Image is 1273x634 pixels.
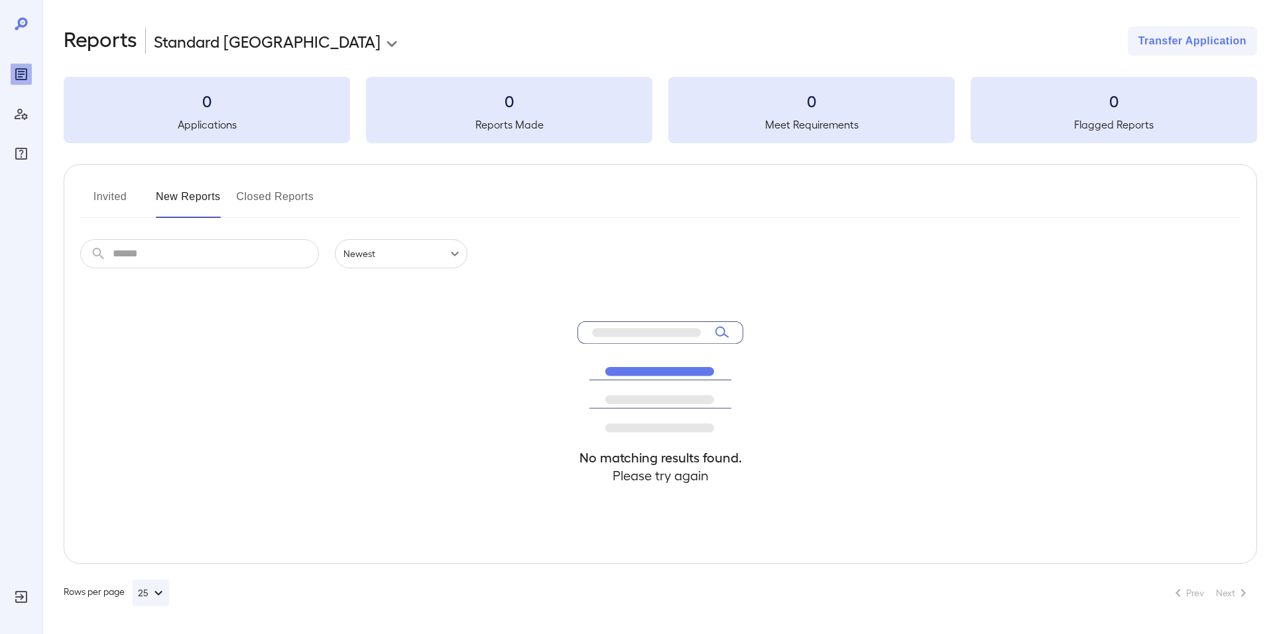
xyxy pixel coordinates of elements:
[156,186,221,218] button: New Reports
[11,103,32,125] div: Manage Users
[335,239,467,268] div: Newest
[366,90,652,111] h3: 0
[11,143,32,164] div: FAQ
[577,449,743,466] h4: No matching results found.
[971,90,1257,111] h3: 0
[64,90,350,111] h3: 0
[366,117,652,132] h5: Reports Made
[133,580,169,606] button: 25
[64,117,350,132] h5: Applications
[154,30,381,52] p: Standard [GEOGRAPHIC_DATA]
[80,186,140,218] button: Invited
[971,117,1257,132] h5: Flagged Reports
[11,64,32,85] div: Reports
[64,26,137,56] h2: Reports
[64,580,169,606] div: Rows per page
[668,117,955,132] h5: Meet Requirements
[64,77,1257,143] summary: 0Applications0Reports Made0Meet Requirements0Flagged Reports
[668,90,955,111] h3: 0
[237,186,314,218] button: Closed Reports
[1128,26,1257,56] button: Transfer Application
[11,586,32,608] div: Log Out
[1164,582,1257,604] nav: pagination navigation
[577,466,743,484] h4: Please try again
